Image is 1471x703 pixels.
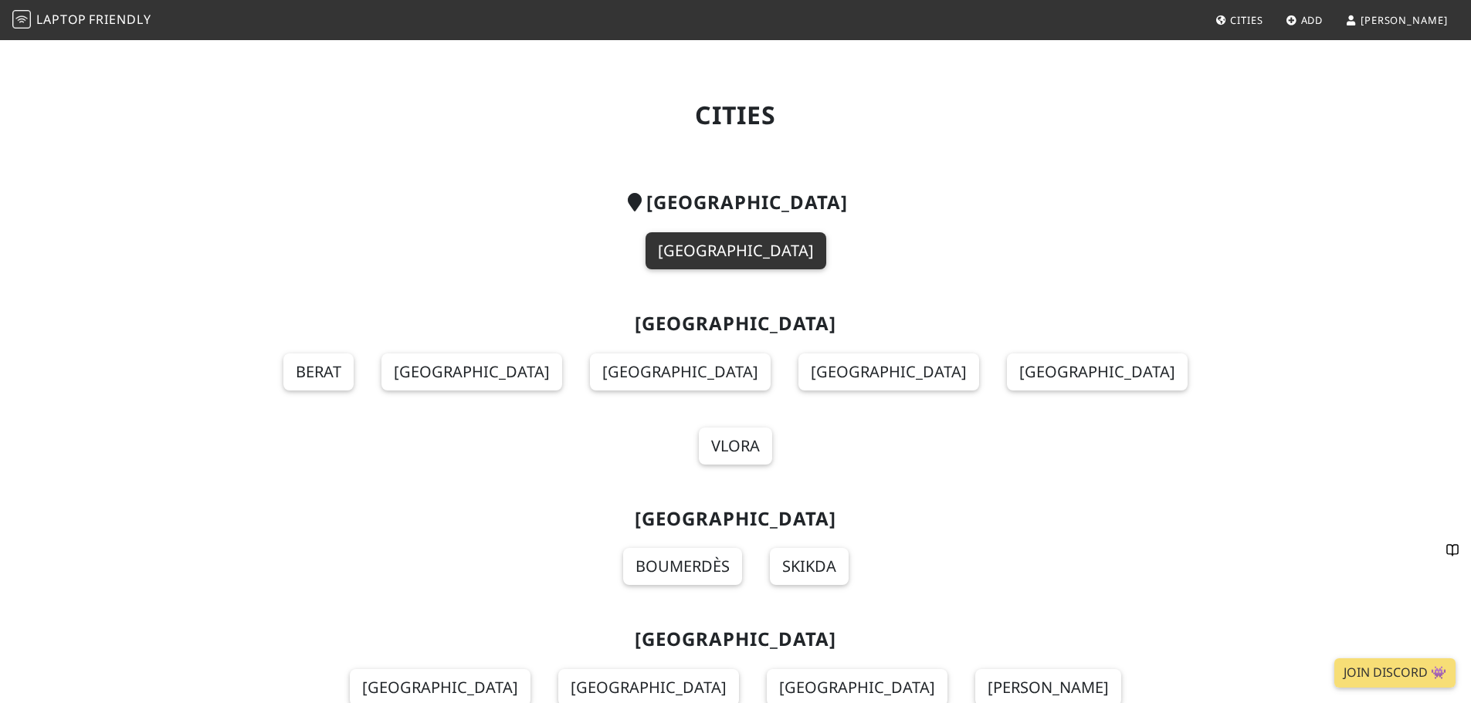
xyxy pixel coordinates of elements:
img: LaptopFriendly [12,10,31,29]
a: LaptopFriendly LaptopFriendly [12,7,151,34]
a: [GEOGRAPHIC_DATA] [381,353,562,390]
span: Friendly [89,11,151,28]
h2: [GEOGRAPHIC_DATA] [236,628,1236,651]
h2: [GEOGRAPHIC_DATA] [236,508,1236,530]
span: Cities [1230,13,1263,27]
span: Add [1301,13,1324,27]
h2: [GEOGRAPHIC_DATA] [236,191,1236,214]
h1: Cities [236,100,1236,130]
a: [GEOGRAPHIC_DATA] [798,353,979,390]
span: Laptop [36,11,86,28]
a: [GEOGRAPHIC_DATA] [1007,353,1188,390]
a: [GEOGRAPHIC_DATA] [646,232,826,269]
span: [PERSON_NAME] [1361,13,1448,27]
a: Add [1279,6,1330,34]
a: Boumerdès [623,548,742,585]
h2: [GEOGRAPHIC_DATA] [236,313,1236,335]
a: [PERSON_NAME] [1339,6,1454,34]
a: Skikda [770,548,849,585]
a: Berat [283,353,354,390]
a: Vlora [699,428,772,465]
a: Join Discord 👾 [1334,658,1456,688]
a: Cities [1209,6,1269,34]
a: [GEOGRAPHIC_DATA] [590,353,771,390]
